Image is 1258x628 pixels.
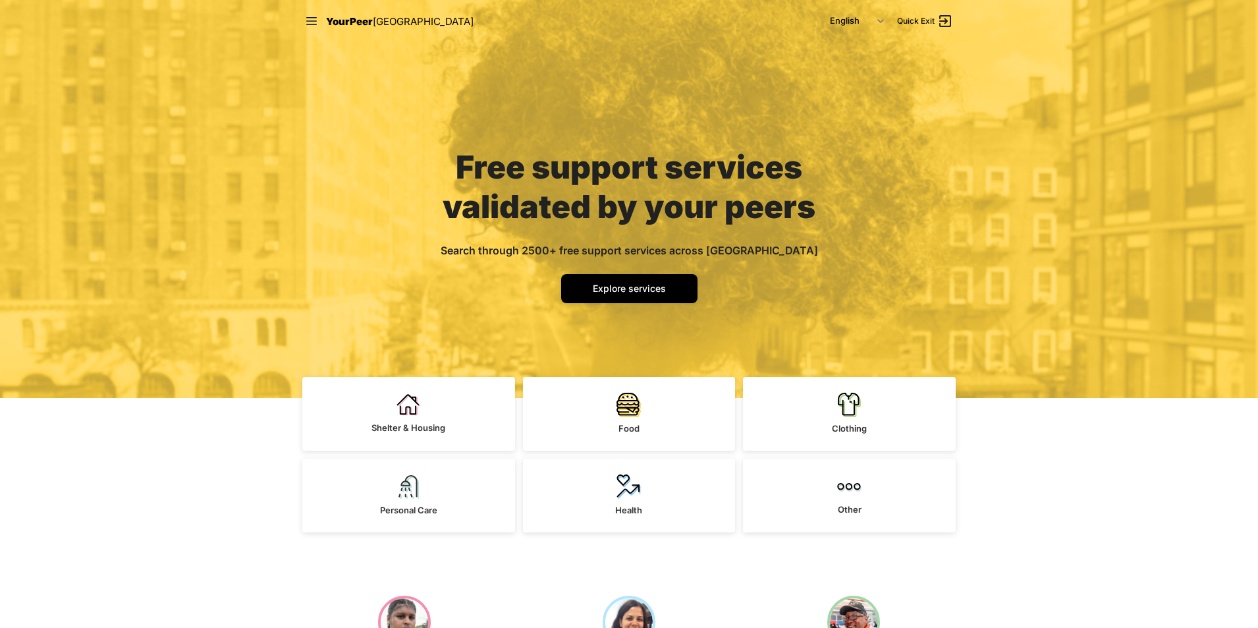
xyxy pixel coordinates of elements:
[373,15,474,28] span: [GEOGRAPHIC_DATA]
[523,377,736,451] a: Food
[593,283,666,294] span: Explore services
[561,274,697,303] a: Explore services
[371,422,445,433] span: Shelter & Housing
[615,505,642,515] span: Health
[326,13,474,30] a: YourPeer[GEOGRAPHIC_DATA]
[443,148,815,226] span: Free support services validated by your peers
[523,459,736,532] a: Health
[832,423,867,434] span: Clothing
[302,377,515,451] a: Shelter & Housing
[618,423,640,434] span: Food
[302,459,515,532] a: Personal Care
[897,13,953,29] a: Quick Exit
[441,244,818,257] span: Search through 2500+ free support services across [GEOGRAPHIC_DATA]
[838,504,861,515] span: Other
[326,15,373,28] span: YourPeer
[743,459,956,532] a: Other
[380,505,437,515] span: Personal Care
[897,16,935,26] span: Quick Exit
[743,377,956,451] a: Clothing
